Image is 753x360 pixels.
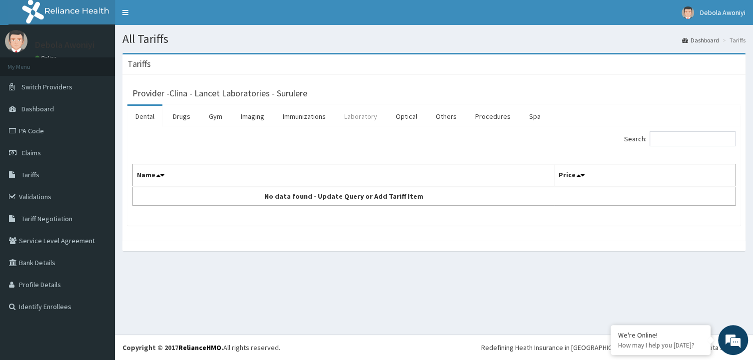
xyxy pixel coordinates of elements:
td: No data found - Update Query or Add Tariff Item [133,187,555,206]
strong: Copyright © 2017 . [122,343,223,352]
span: Debola Awoniyi [700,8,746,17]
span: Tariff Negotiation [21,214,72,223]
a: Online [35,54,59,61]
textarea: Type your message and hit 'Enter' [5,248,190,283]
img: User Image [5,30,27,52]
h3: Provider - Clina - Lancet Laboratories - Surulere [132,89,307,98]
span: Claims [21,148,41,157]
span: We're online! [58,113,138,214]
footer: All rights reserved. [115,335,753,360]
a: Dental [127,106,162,127]
div: Redefining Heath Insurance in [GEOGRAPHIC_DATA] using Telemedicine and Data Science! [481,343,746,353]
a: Drugs [165,106,198,127]
span: Dashboard [21,104,54,113]
li: Tariffs [720,36,746,44]
th: Price [555,164,736,187]
h3: Tariffs [127,59,151,68]
h1: All Tariffs [122,32,746,45]
input: Search: [650,131,736,146]
img: User Image [682,6,694,19]
a: Imaging [233,106,272,127]
a: Laboratory [336,106,385,127]
a: Gym [201,106,230,127]
div: Minimize live chat window [164,5,188,29]
a: Immunizations [275,106,334,127]
a: Optical [388,106,425,127]
p: How may I help you today? [618,341,703,350]
span: Switch Providers [21,82,72,91]
p: Debola Awoniyi [35,40,94,49]
span: Tariffs [21,170,39,179]
div: We're Online! [618,331,703,340]
th: Name [133,164,555,187]
a: Spa [521,106,549,127]
a: RelianceHMO [178,343,221,352]
div: Chat with us now [52,56,168,69]
img: d_794563401_company_1708531726252_794563401 [18,50,40,75]
a: Others [428,106,465,127]
a: Dashboard [682,36,719,44]
a: Procedures [467,106,519,127]
label: Search: [624,131,736,146]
